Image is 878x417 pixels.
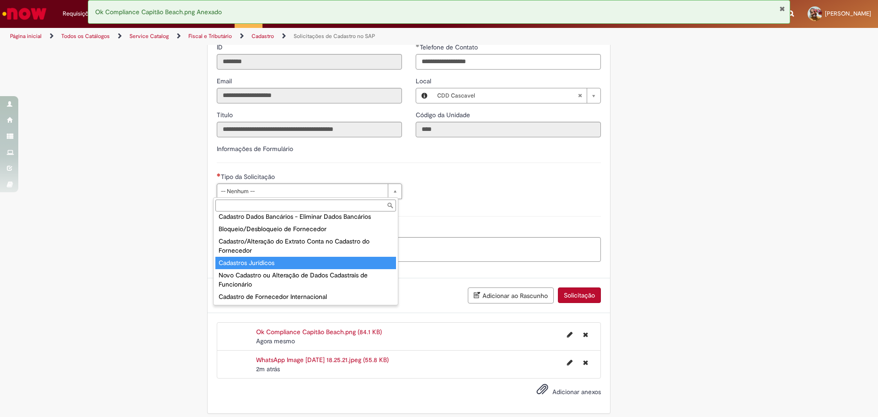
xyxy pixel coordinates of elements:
div: Bloqueio/Desbloqueio de Fornecedor [215,223,396,235]
ul: Tipo da Solicitação [214,213,398,305]
div: Cadastro/Alteração do Extrato Conta no Cadastro do Fornecedor [215,235,396,257]
div: Cadastro de Fornecedor Internacional [215,291,396,303]
div: Cadastro Dados Bancários - Eliminar Dados Bancários [215,211,396,223]
div: Novo Cadastro ou Alteração de Dados Cadastrais de Funcionário [215,269,396,291]
div: Cadastros Jurídicos [215,257,396,269]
